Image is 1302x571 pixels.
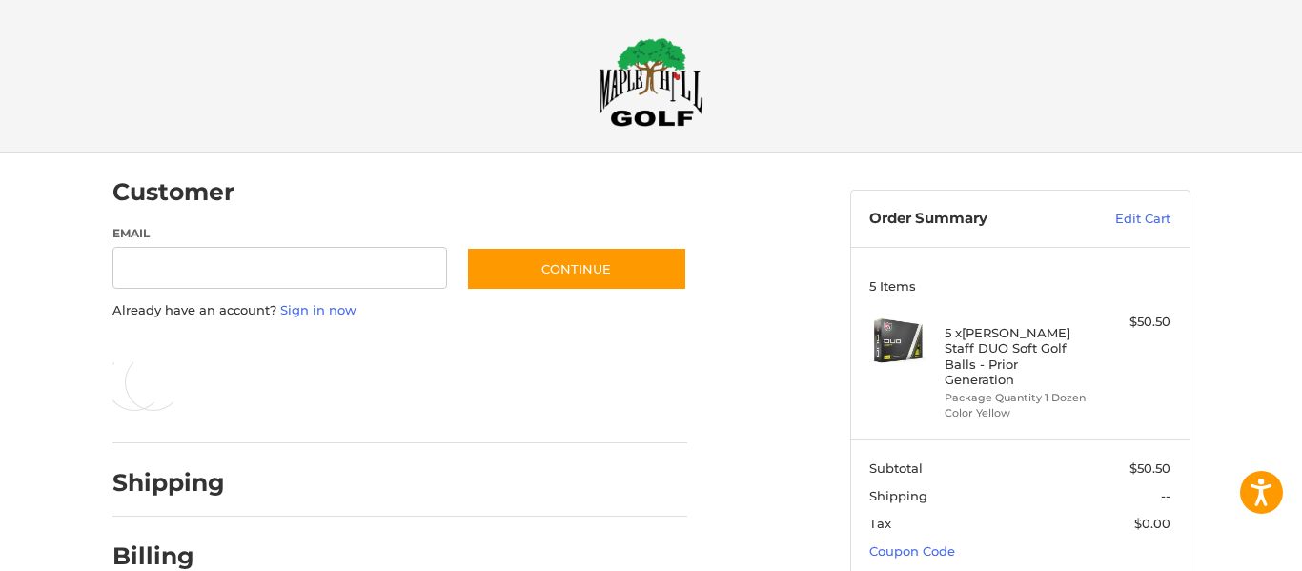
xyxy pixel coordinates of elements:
[869,210,1074,229] h3: Order Summary
[466,247,687,291] button: Continue
[869,278,1170,294] h3: 5 Items
[112,225,448,242] label: Email
[599,37,703,127] img: Maple Hill Golf
[1161,488,1170,503] span: --
[945,390,1090,406] li: Package Quantity 1 Dozen
[1129,460,1170,476] span: $50.50
[869,460,923,476] span: Subtotal
[280,302,356,317] a: Sign in now
[945,405,1090,421] li: Color Yellow
[869,488,927,503] span: Shipping
[112,177,234,207] h2: Customer
[112,301,687,320] p: Already have an account?
[1074,210,1170,229] a: Edit Cart
[945,325,1090,387] h4: 5 x [PERSON_NAME] Staff DUO Soft Golf Balls - Prior Generation
[112,541,224,571] h2: Billing
[1095,313,1170,332] div: $50.50
[112,468,225,498] h2: Shipping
